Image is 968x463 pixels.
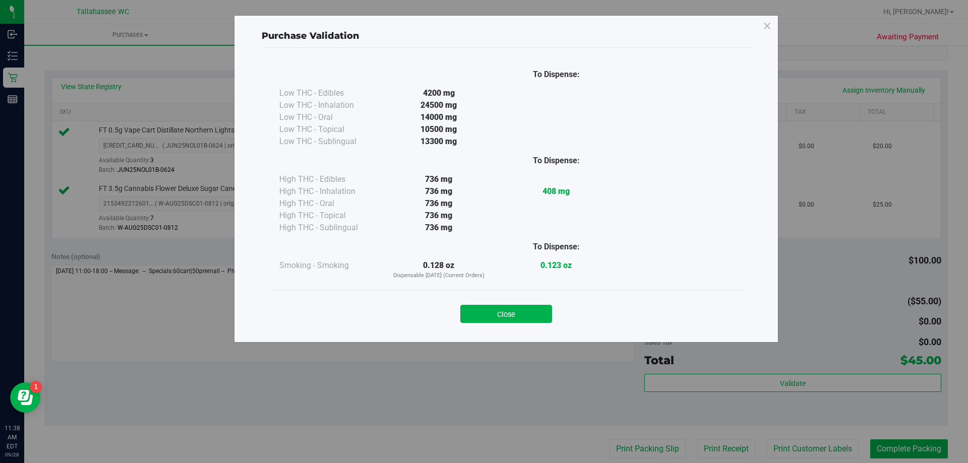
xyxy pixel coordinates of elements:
[542,186,570,196] strong: 408 mg
[279,87,380,99] div: Low THC - Edibles
[279,210,380,222] div: High THC - Topical
[279,185,380,197] div: High THC - Inhalation
[380,185,498,197] div: 736 mg
[279,99,380,111] div: Low THC - Inhalation
[380,123,498,136] div: 10500 mg
[540,260,572,270] strong: 0.123 oz
[380,210,498,222] div: 736 mg
[279,111,380,123] div: Low THC - Oral
[380,111,498,123] div: 14000 mg
[279,173,380,185] div: High THC - Edibles
[380,136,498,148] div: 13300 mg
[279,259,380,272] div: Smoking - Smoking
[279,222,380,234] div: High THC - Sublingual
[279,197,380,210] div: High THC - Oral
[380,272,498,280] p: Dispensable [DATE] (Current Orders)
[380,259,498,280] div: 0.128 oz
[380,222,498,234] div: 736 mg
[498,155,615,167] div: To Dispense:
[262,30,359,41] span: Purchase Validation
[380,87,498,99] div: 4200 mg
[380,197,498,210] div: 736 mg
[30,381,42,393] iframe: Resource center unread badge
[498,69,615,81] div: To Dispense:
[380,99,498,111] div: 24500 mg
[380,173,498,185] div: 736 mg
[498,241,615,253] div: To Dispense:
[279,123,380,136] div: Low THC - Topical
[279,136,380,148] div: Low THC - Sublingual
[10,382,40,413] iframe: Resource center
[460,305,552,323] button: Close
